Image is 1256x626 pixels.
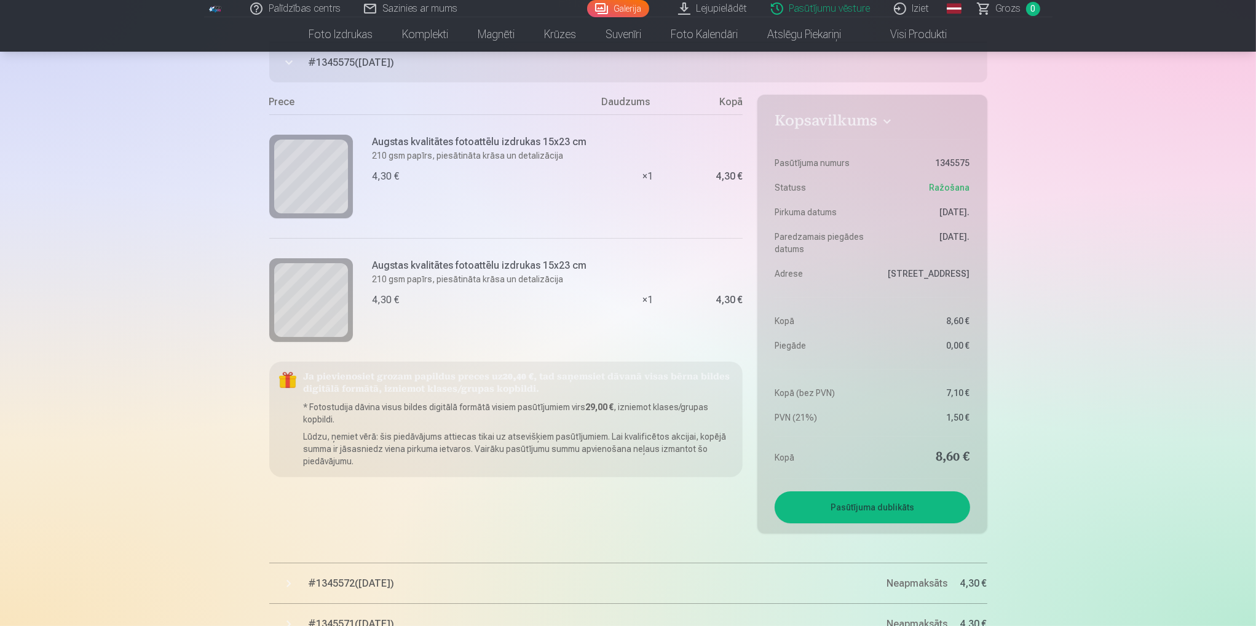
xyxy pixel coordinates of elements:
[586,402,614,412] b: 29,00 €
[601,238,693,362] div: × 1
[879,387,970,399] dd: 7,10 €
[657,17,753,52] a: Foto kalendāri
[716,173,743,180] div: 4,30 €
[716,296,743,304] div: 4,30 €
[856,17,962,52] a: Visi produkti
[1026,2,1040,16] span: 0
[304,430,733,467] p: Lūdzu, ņemiet vērā: šis piedāvājums attiecas tikai uz atsevišķiem pasūtījumiem. Lai kvalificētos ...
[879,267,970,280] dd: [STREET_ADDRESS]
[504,373,534,382] b: 20,40 €
[960,576,987,591] span: 4,30 €
[373,293,400,307] div: 4,30 €
[269,95,602,114] div: Prece
[304,401,733,426] p: * Fotostudija dāvina visus bildes digitālā formātā visiem pasūtījumiem virs , izniemot klases/gru...
[269,42,987,82] button: #1345575([DATE])
[373,273,587,285] p: 210 gsm papīrs, piesātināta krāsa un detalizācija
[591,17,657,52] a: Suvenīri
[693,95,743,114] div: Kopā
[775,315,866,327] dt: Kopā
[775,411,866,424] dt: PVN (21%)
[269,563,987,604] button: #1345572([DATE])Neapmaksāts4,30 €
[388,17,464,52] a: Komplekti
[309,55,987,70] span: # 1345575 ( [DATE] )
[601,95,693,114] div: Daudzums
[996,1,1021,16] span: Grozs
[879,411,970,424] dd: 1,50 €
[753,17,856,52] a: Atslēgu piekariņi
[775,449,866,466] dt: Kopā
[879,157,970,169] dd: 1345575
[879,315,970,327] dd: 8,60 €
[879,231,970,255] dd: [DATE].
[294,17,388,52] a: Foto izdrukas
[775,491,970,523] button: Pasūtījuma dublikāts
[930,181,970,194] span: Ražošana
[879,339,970,352] dd: 0,00 €
[373,149,587,162] p: 210 gsm papīrs, piesātināta krāsa un detalizācija
[775,157,866,169] dt: Pasūtījuma numurs
[879,206,970,218] dd: [DATE].
[309,576,887,591] span: # 1345572 ( [DATE] )
[775,181,866,194] dt: Statuss
[775,206,866,218] dt: Pirkuma datums
[601,114,693,238] div: × 1
[879,449,970,466] dd: 8,60 €
[775,267,866,280] dt: Adrese
[775,231,866,255] dt: Paredzamais piegādes datums
[775,339,866,352] dt: Piegāde
[775,387,866,399] dt: Kopā (bez PVN)
[373,135,587,149] h6: Augstas kvalitātes fotoattēlu izdrukas 15x23 cm
[530,17,591,52] a: Krūzes
[209,5,223,12] img: /fa1
[887,577,948,589] span: Neapmaksāts
[464,17,530,52] a: Magnēti
[373,258,587,273] h6: Augstas kvalitātes fotoattēlu izdrukas 15x23 cm
[373,169,400,184] div: 4,30 €
[304,371,733,396] h5: Ja pievienosiet grozam papildus preces uz , tad saņemsiet dāvanā visas bērna bildes digitālā form...
[775,112,970,134] button: Kopsavilkums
